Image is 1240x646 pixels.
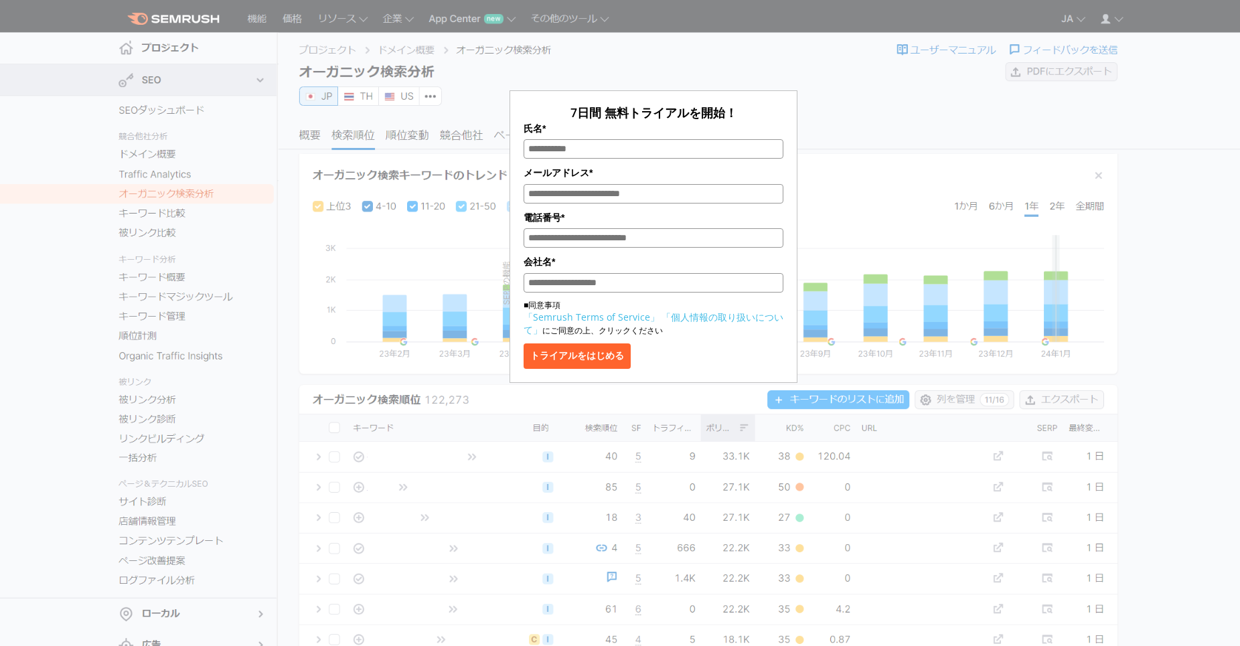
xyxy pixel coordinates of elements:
[524,343,631,369] button: トライアルをはじめる
[524,311,783,336] a: 「個人情報の取り扱いについて」
[524,299,783,337] p: ■同意事項 にご同意の上、クリックください
[524,210,783,225] label: 電話番号*
[524,311,660,323] a: 「Semrush Terms of Service」
[570,104,737,120] span: 7日間 無料トライアルを開始！
[524,165,783,180] label: メールアドレス*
